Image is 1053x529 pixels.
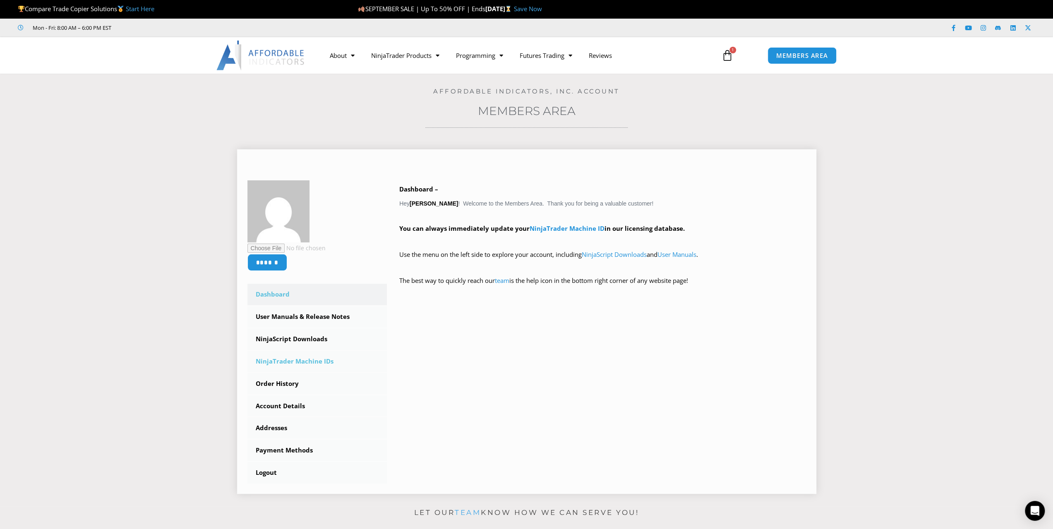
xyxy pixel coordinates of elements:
a: Futures Trading [511,46,580,65]
a: MEMBERS AREA [768,47,837,64]
a: team [495,276,509,285]
span: Compare Trade Copier Solutions [18,5,154,13]
a: Programming [448,46,511,65]
a: Dashboard [247,284,387,305]
div: Hey ! Welcome to the Members Area. Thank you for being a valuable customer! [399,184,806,298]
img: LogoAI | Affordable Indicators – NinjaTrader [216,41,305,70]
a: About [321,46,363,65]
a: Reviews [580,46,620,65]
a: Addresses [247,417,387,439]
strong: [PERSON_NAME] [410,200,458,207]
a: NinjaTrader Machine IDs [247,351,387,372]
img: ⌛ [505,6,511,12]
a: team [455,508,481,517]
a: User Manuals & Release Notes [247,306,387,328]
b: Dashboard – [399,185,438,193]
p: Use the menu on the left side to explore your account, including and . [399,249,806,272]
a: User Manuals [657,250,696,259]
a: Logout [247,462,387,484]
span: SEPTEMBER SALE | Up To 50% OFF | Ends [358,5,485,13]
a: NinjaTrader Machine ID [530,224,604,232]
img: 🥇 [118,6,124,12]
iframe: Customer reviews powered by Trustpilot [123,24,247,32]
a: 1 [709,43,746,67]
a: Order History [247,373,387,395]
a: Affordable Indicators, Inc. Account [433,87,620,95]
a: Save Now [513,5,542,13]
img: 🏆 [18,6,24,12]
span: 1 [729,47,736,53]
a: Payment Methods [247,440,387,461]
nav: Account pages [247,284,387,484]
div: Open Intercom Messenger [1025,501,1045,521]
img: 🍂 [358,6,365,12]
a: Account Details [247,395,387,417]
span: Mon - Fri: 8:00 AM – 6:00 PM EST [31,23,111,33]
p: The best way to quickly reach our is the help icon in the bottom right corner of any website page! [399,275,806,298]
a: NinjaScript Downloads [582,250,647,259]
a: Members Area [478,104,576,118]
span: MEMBERS AREA [776,53,828,59]
strong: [DATE] [485,5,513,13]
img: 68bbeb413a7917345a4517d5ade0dacd2bca274da29b692edadcb7c2e525555f [247,180,309,242]
a: Start Here [126,5,154,13]
nav: Menu [321,46,712,65]
p: Let our know how we can serve you! [237,506,816,519]
strong: You can always immediately update your in our licensing database. [399,224,685,232]
a: NinjaScript Downloads [247,328,387,350]
a: NinjaTrader Products [363,46,448,65]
